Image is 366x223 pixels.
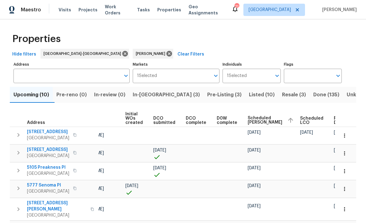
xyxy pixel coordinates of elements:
span: [DATE] [153,148,166,152]
span: Address [27,121,45,125]
label: Individuals [223,63,280,66]
span: [DATE] [248,166,261,170]
span: Pre-reno (0) [56,90,87,99]
span: Initial WOs created [125,112,143,125]
span: Ready Date [334,116,347,125]
span: [DATE] [248,148,261,152]
span: Scheduled [PERSON_NAME] [248,116,282,125]
span: Visits [59,7,71,13]
button: Open [273,71,281,80]
button: Open [334,71,342,80]
span: Properties [157,7,181,13]
span: [DATE] [153,166,166,170]
span: In-review (0) [94,90,125,99]
span: Clear Filters [177,51,204,58]
span: DCO complete [186,116,206,125]
span: Listed (10) [249,90,275,99]
span: [GEOGRAPHIC_DATA] [27,153,69,159]
span: Geo Assignments [189,4,224,16]
span: Done (135) [313,90,339,99]
span: Pre-Listing (3) [207,90,242,99]
span: [DATE] [334,166,347,170]
span: Properties [12,36,61,42]
div: [PERSON_NAME] [133,49,173,59]
button: Hide filters [10,49,39,60]
label: Flags [284,63,342,66]
span: [DATE] [125,184,138,188]
span: 1 Selected [227,73,247,79]
span: [GEOGRAPHIC_DATA] [27,135,69,141]
span: [STREET_ADDRESS][PERSON_NAME] [27,200,87,212]
div: 71 [234,4,239,10]
span: Hide filters [12,51,36,58]
span: [DATE] [334,204,347,208]
span: [DATE] [248,204,261,208]
span: [GEOGRAPHIC_DATA] [27,212,87,218]
span: In-[GEOGRAPHIC_DATA] (3) [133,90,200,99]
span: Work Orders [105,4,130,16]
div: [GEOGRAPHIC_DATA]-[GEOGRAPHIC_DATA] [40,49,129,59]
button: Clear Filters [175,49,207,60]
span: [PERSON_NAME] [320,7,357,13]
span: Scheduled LCO [300,116,323,125]
button: Open [212,71,220,80]
label: Markets [133,63,220,66]
span: [DATE] [334,184,347,188]
span: [GEOGRAPHIC_DATA] [27,171,69,177]
span: [GEOGRAPHIC_DATA]-[GEOGRAPHIC_DATA] [44,51,124,57]
span: Tasks [137,8,150,12]
span: Resale (3) [282,90,306,99]
span: 5105 Preakness Pl [27,164,69,171]
label: Address [13,63,130,66]
span: D0W complete [217,116,237,125]
span: [PERSON_NAME] [136,51,168,57]
span: Upcoming (10) [13,90,49,99]
button: Open [122,71,130,80]
span: [DATE] [248,184,261,188]
span: [DATE] [334,148,347,152]
span: [STREET_ADDRESS] [27,129,69,135]
span: DCO submitted [153,116,175,125]
span: [GEOGRAPHIC_DATA] [249,7,291,13]
span: Maestro [21,7,41,13]
span: [DATE] [300,130,313,135]
span: [DATE] [248,130,261,135]
span: 1 Selected [137,73,157,79]
span: [GEOGRAPHIC_DATA] [27,188,69,194]
span: 5777 Senoma Pl [27,182,69,188]
span: [STREET_ADDRESS] [27,147,69,153]
span: Projects [78,7,97,13]
span: [DATE] [334,130,347,135]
